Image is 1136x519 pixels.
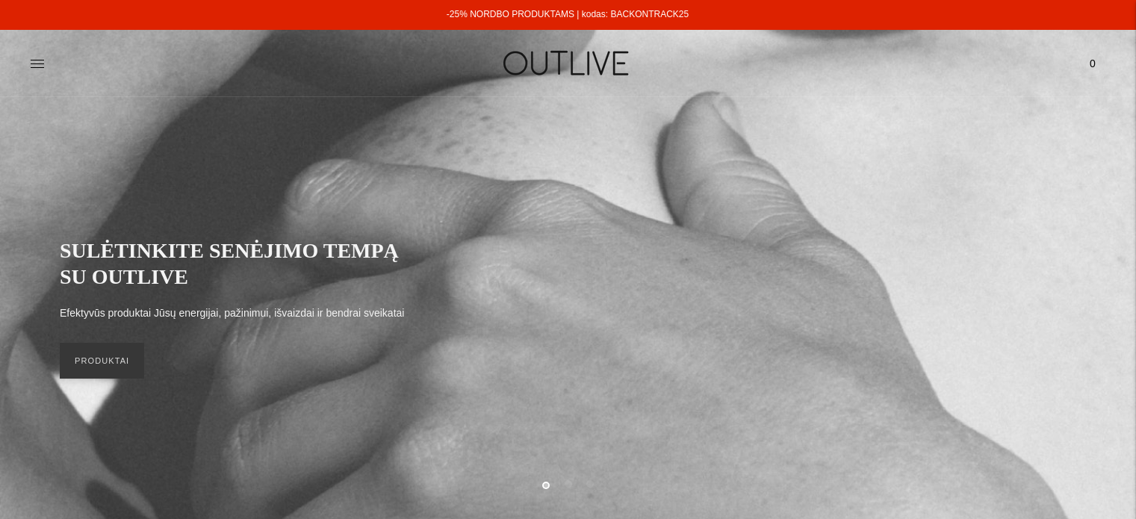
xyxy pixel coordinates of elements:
button: Move carousel to slide 1 [542,482,550,489]
a: PRODUKTAI [60,343,144,379]
button: Move carousel to slide 3 [586,480,594,488]
span: 0 [1082,53,1103,74]
a: -25% NORDBO PRODUKTAMS | kodas: BACKONTRACK25 [447,9,689,19]
img: OUTLIVE [474,37,661,89]
button: Move carousel to slide 2 [565,480,572,488]
a: 0 [1079,47,1106,80]
p: Efektyvūs produktai Jūsų energijai, pažinimui, išvaizdai ir bendrai sveikatai [60,305,404,323]
h2: SULĖTINKITE SENĖJIMO TEMPĄ SU OUTLIVE [60,237,418,290]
